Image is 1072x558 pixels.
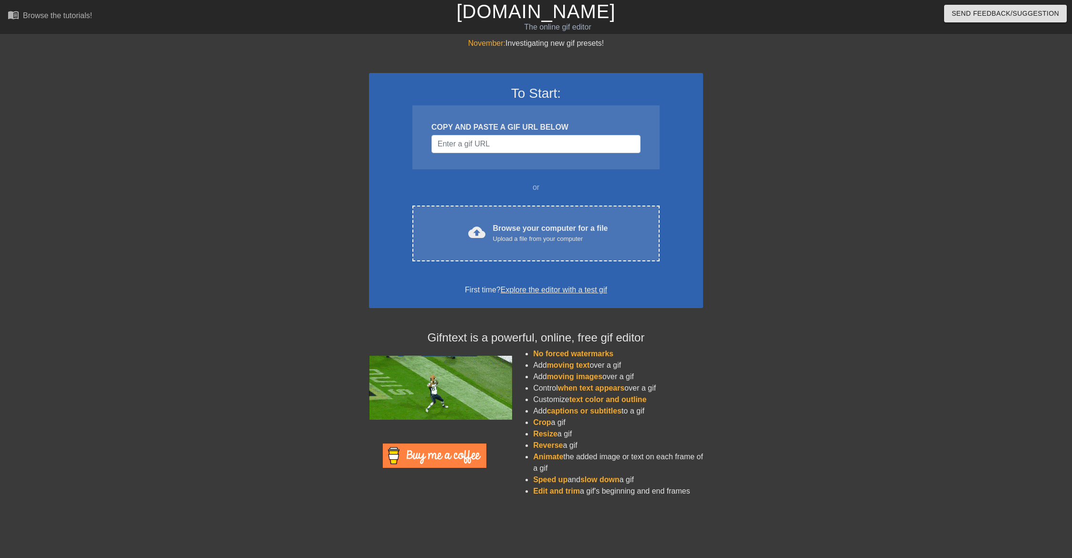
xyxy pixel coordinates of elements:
span: Crop [533,418,551,426]
div: The online gif editor [362,21,754,33]
div: or [394,182,678,193]
span: Edit and trim [533,487,580,495]
li: and a gif [533,474,703,486]
span: November: [468,39,505,47]
li: a gif [533,417,703,428]
span: Reverse [533,441,563,449]
div: Investigating new gif presets! [369,38,703,49]
span: Speed up [533,475,568,484]
div: COPY AND PASTE A GIF URL BELOW [431,122,641,133]
div: First time? [381,284,691,296]
li: a gif [533,440,703,451]
span: slow down [580,475,620,484]
h4: Gifntext is a powerful, online, free gif editor [369,331,703,345]
span: Resize [533,430,557,438]
li: a gif's beginning and end frames [533,486,703,497]
span: cloud_upload [468,224,485,241]
a: Explore the editor with a test gif [501,286,607,294]
div: Upload a file from your computer [493,234,608,244]
span: text color and outline [569,395,647,403]
span: No forced watermarks [533,350,613,358]
span: Animate [533,453,563,461]
span: when text appears [558,384,625,392]
img: Buy Me A Coffee [383,444,486,468]
span: moving text [547,361,590,369]
h3: To Start: [381,85,691,102]
button: Send Feedback/Suggestion [944,5,1067,22]
a: Browse the tutorials! [8,9,92,24]
span: menu_book [8,9,19,21]
li: a gif [533,428,703,440]
li: Control over a gif [533,382,703,394]
img: football_small.gif [369,356,512,420]
a: [DOMAIN_NAME] [456,1,615,22]
span: Send Feedback/Suggestion [952,8,1059,20]
li: Add over a gif [533,371,703,382]
li: the added image or text on each frame of a gif [533,451,703,474]
input: Username [431,135,641,153]
li: Customize [533,394,703,405]
span: captions or subtitles [547,407,621,415]
span: moving images [547,372,602,381]
div: Browse the tutorials! [23,11,92,20]
div: Browse your computer for a file [493,223,608,244]
li: Add over a gif [533,360,703,371]
li: Add to a gif [533,405,703,417]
